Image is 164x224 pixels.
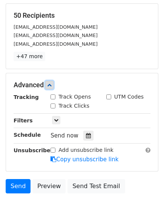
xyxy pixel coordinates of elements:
[14,11,150,20] h5: 50 Recipients
[58,146,113,154] label: Add unsubscribe link
[14,147,51,153] strong: Unsubscribe
[58,102,89,110] label: Track Clicks
[67,179,125,193] a: Send Test Email
[14,52,45,61] a: +47 more
[51,132,78,139] span: Send now
[14,32,98,38] small: [EMAIL_ADDRESS][DOMAIN_NAME]
[14,81,150,89] h5: Advanced
[58,93,91,101] label: Track Opens
[14,24,98,30] small: [EMAIL_ADDRESS][DOMAIN_NAME]
[114,93,144,101] label: UTM Codes
[14,132,41,138] strong: Schedule
[51,156,118,163] a: Copy unsubscribe link
[126,188,164,224] iframe: Chat Widget
[14,41,98,47] small: [EMAIL_ADDRESS][DOMAIN_NAME]
[14,117,33,124] strong: Filters
[32,179,66,193] a: Preview
[6,179,31,193] a: Send
[14,94,39,100] strong: Tracking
